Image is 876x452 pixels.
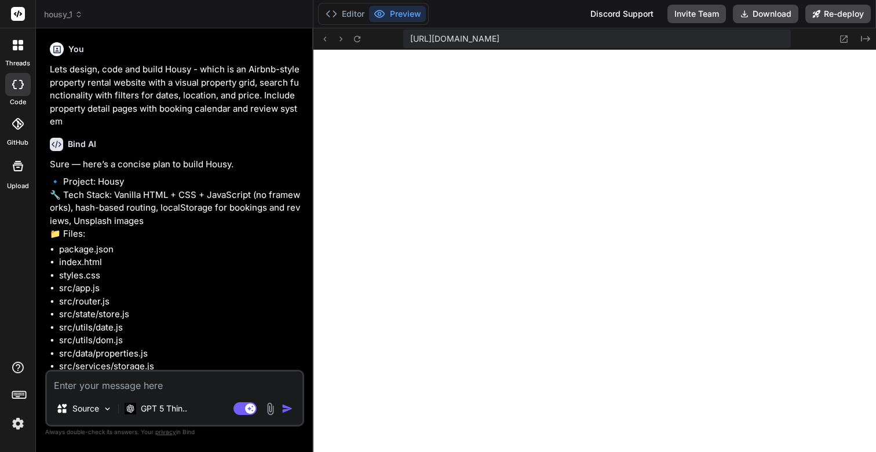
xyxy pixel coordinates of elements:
img: settings [8,414,28,433]
h6: You [68,43,84,55]
button: Preview [369,6,426,22]
label: threads [5,58,30,68]
div: Discord Support [583,5,660,23]
span: privacy [155,428,176,435]
li: src/state/store.js [59,308,302,321]
button: Invite Team [667,5,726,23]
button: Re-deploy [805,5,871,23]
li: package.json [59,243,302,256]
button: Download [733,5,798,23]
p: Always double-check its answers. Your in Bind [45,427,304,438]
p: Lets design, code and build Housy - which is an Airbnb-style property rental website with a visua... [50,63,302,128]
li: src/utils/dom.js [59,334,302,347]
img: GPT 5 Thinking High [125,403,136,414]
li: index.html [59,256,302,269]
label: code [10,97,26,107]
label: Upload [7,181,29,191]
button: Editor [321,6,369,22]
p: Source [72,403,99,414]
li: src/data/properties.js [59,347,302,361]
img: icon [282,403,293,414]
img: attachment [264,402,277,416]
p: GPT 5 Thin.. [141,403,187,414]
li: src/utils/date.js [59,321,302,335]
li: src/router.js [59,295,302,308]
span: housy_1 [44,9,83,20]
h6: Bind AI [68,138,96,150]
li: src/services/storage.js [59,360,302,373]
li: src/app.js [59,282,302,295]
label: GitHub [7,138,28,148]
p: Sure — here’s a concise plan to build Housy. [50,158,302,171]
img: Pick Models [103,404,112,414]
li: styles.css [59,269,302,282]
p: 🔹 Project: Housy 🔧 Tech Stack: Vanilla HTML + CSS + JavaScript (no frameworks), hash-based routin... [50,175,302,241]
span: [URL][DOMAIN_NAME] [410,33,499,45]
